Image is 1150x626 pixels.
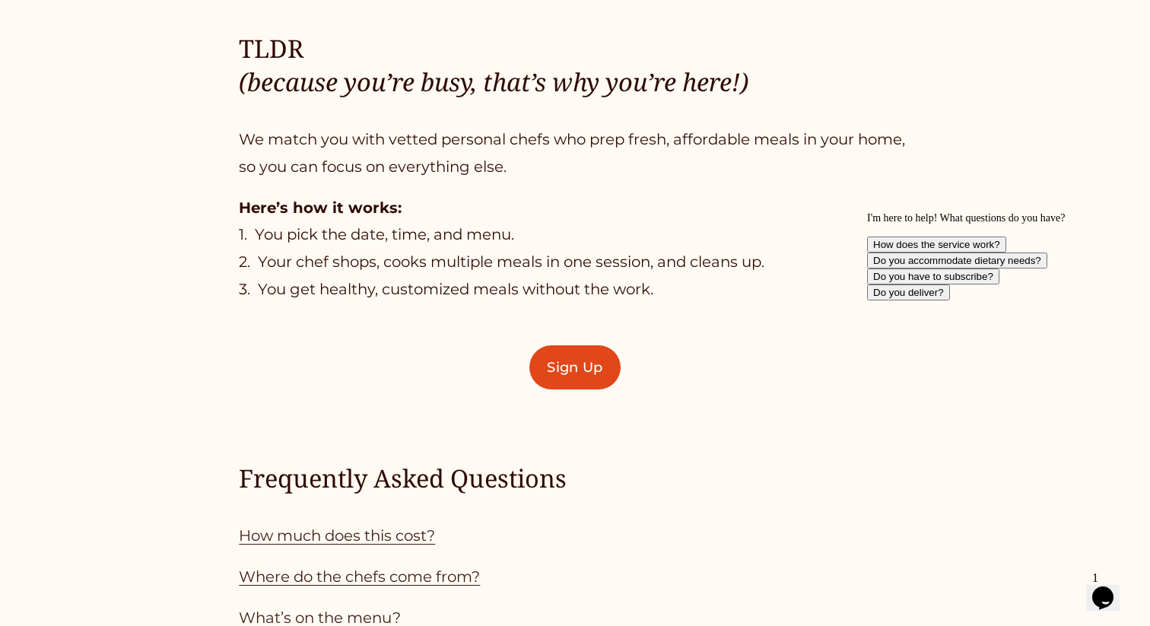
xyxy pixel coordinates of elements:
[1086,565,1135,611] iframe: chat widget
[861,206,1135,558] iframe: chat widget
[239,65,748,99] em: (because you’re busy, that’s why you’re here!)
[239,199,402,217] strong: Here’s how it works:
[529,345,621,389] a: Sign Up
[239,526,435,545] a: How much does this cost?
[6,62,138,78] button: Do you have to subscribe?
[239,462,910,495] h4: Frequently Asked Questions
[6,46,186,62] button: Do you accommodate dietary needs?
[6,30,145,46] button: How does the service work?
[6,6,280,94] div: I'm here to help! What questions do you have?How does the service work?Do you accommodate dietary...
[239,567,480,586] a: Where do the chefs come from?
[239,32,910,99] h4: TLDR
[239,195,910,303] p: 1. You pick the date, time, and menu. 2. Your chef shops, cooks multiple meals in one session, an...
[6,6,204,17] span: I'm here to help! What questions do you have?
[6,78,89,94] button: Do you deliver?
[239,126,910,180] p: We match you with vetted personal chefs who prep fresh, affordable meals in your home, so you can...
